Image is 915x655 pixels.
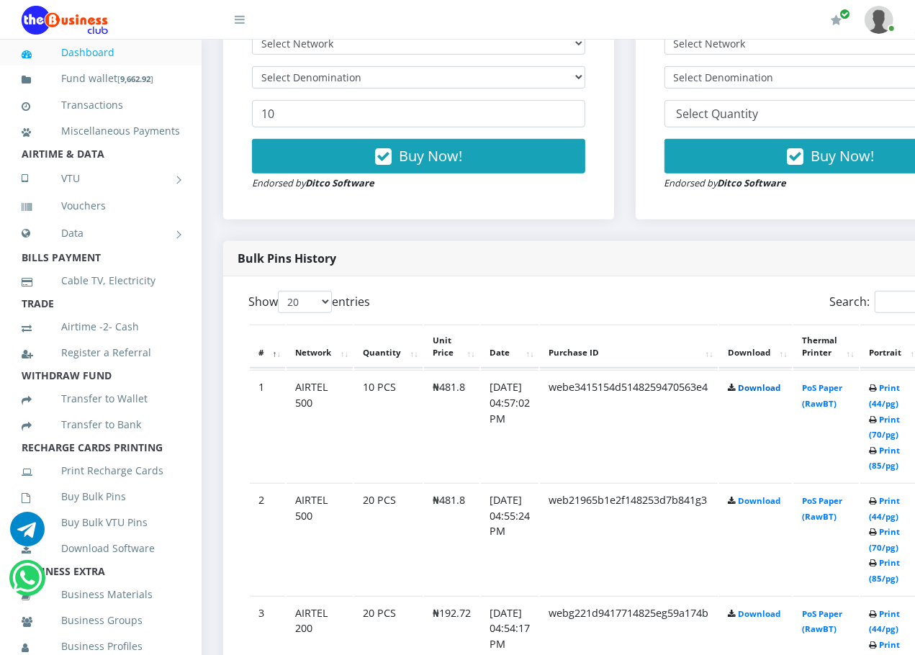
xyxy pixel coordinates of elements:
a: Vouchers [22,189,180,222]
a: Buy Bulk VTU Pins [22,506,180,539]
a: Transactions [22,89,180,122]
a: VTU [22,161,180,196]
a: Print (44/pg) [869,608,900,635]
a: Print (85/pg) [869,557,900,584]
td: 20 PCS [354,483,423,595]
a: Transfer to Bank [22,408,180,441]
b: 9,662.92 [120,73,150,84]
th: Quantity: activate to sort column ascending [354,325,423,369]
th: Thermal Printer: activate to sort column ascending [793,325,859,369]
a: Dashboard [22,36,180,69]
button: Buy Now! [252,139,585,173]
a: Register a Referral [22,336,180,369]
th: Date: activate to sort column ascending [481,325,538,369]
a: Chat for support [12,572,42,595]
small: Endorsed by [252,176,374,189]
span: Buy Now! [399,146,462,166]
a: Download [738,495,780,506]
small: Endorsed by [664,176,787,189]
a: PoS Paper (RawBT) [802,608,842,635]
label: Show entries [248,291,370,313]
td: [DATE] 04:55:24 PM [481,483,538,595]
a: Business Materials [22,578,180,611]
a: Print (44/pg) [869,382,900,409]
td: ₦481.8 [424,370,479,482]
a: Chat for support [10,523,45,546]
td: 1 [250,370,285,482]
a: Print Recharge Cards [22,454,180,487]
a: Print (70/pg) [869,414,900,441]
td: AIRTEL 500 [287,370,353,482]
a: PoS Paper (RawBT) [802,382,842,409]
a: PoS Paper (RawBT) [802,495,842,522]
i: Renew/Upgrade Subscription [831,14,842,26]
a: Cable TV, Electricity [22,264,180,297]
strong: Bulk Pins History [238,250,336,266]
strong: Ditco Software [718,176,787,189]
a: Download Software [22,532,180,565]
a: Miscellaneous Payments [22,114,180,148]
td: 10 PCS [354,370,423,482]
select: Showentries [278,291,332,313]
a: Business Groups [22,604,180,637]
a: Data [22,215,180,251]
strong: Ditco Software [305,176,374,189]
small: [ ] [117,73,153,84]
th: Purchase ID: activate to sort column ascending [540,325,718,369]
a: Buy Bulk Pins [22,480,180,513]
th: Unit Price: activate to sort column ascending [424,325,479,369]
img: Logo [22,6,108,35]
td: web21965b1e2f148253d7b841g3 [540,483,718,595]
td: ₦481.8 [424,483,479,595]
a: Print (85/pg) [869,445,900,471]
a: Download [738,382,780,393]
td: [DATE] 04:57:02 PM [481,370,538,482]
span: Buy Now! [811,146,874,166]
th: Download: activate to sort column ascending [719,325,792,369]
a: Airtime -2- Cash [22,310,180,343]
span: Renew/Upgrade Subscription [839,9,850,19]
img: User [865,6,893,34]
td: webe3415154d5148259470563e4 [540,370,718,482]
a: Transfer to Wallet [22,382,180,415]
a: Print (70/pg) [869,526,900,553]
input: Enter Quantity [252,100,585,127]
a: Print (44/pg) [869,495,900,522]
td: AIRTEL 500 [287,483,353,595]
td: 2 [250,483,285,595]
a: Download [738,608,780,619]
th: Network: activate to sort column ascending [287,325,353,369]
a: Fund wallet[9,662.92] [22,62,180,96]
th: #: activate to sort column descending [250,325,285,369]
